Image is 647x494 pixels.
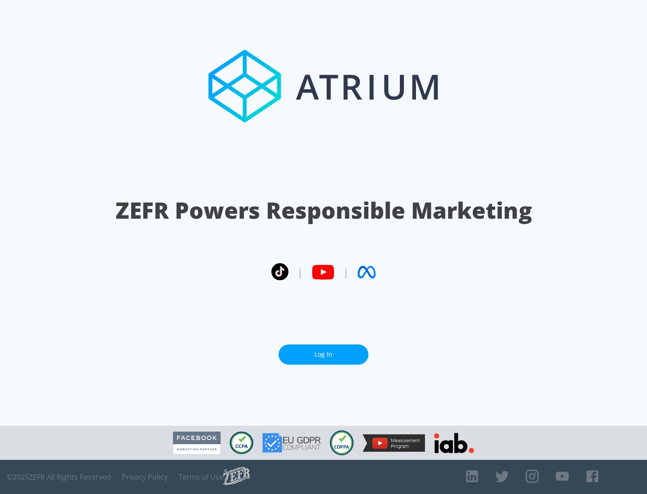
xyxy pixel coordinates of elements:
span: © 2025 ZEFR All Rights Reserved [7,472,111,481]
a: Log In [279,344,368,365]
img: COPPA Compliant [330,430,354,455]
span: | [343,265,349,279]
a: Terms of Use [178,472,223,481]
img: IAB [434,433,474,453]
img: YouTube Measurement Program [363,434,425,452]
img: GDPR Compliant [262,433,321,453]
h1: ZEFR Powers Responsible Marketing [115,195,532,226]
img: CCPA Compliant [230,432,253,454]
span: | [297,265,303,279]
img: Facebook Marketing Partner [173,432,221,454]
a: Privacy Policy [122,472,168,481]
